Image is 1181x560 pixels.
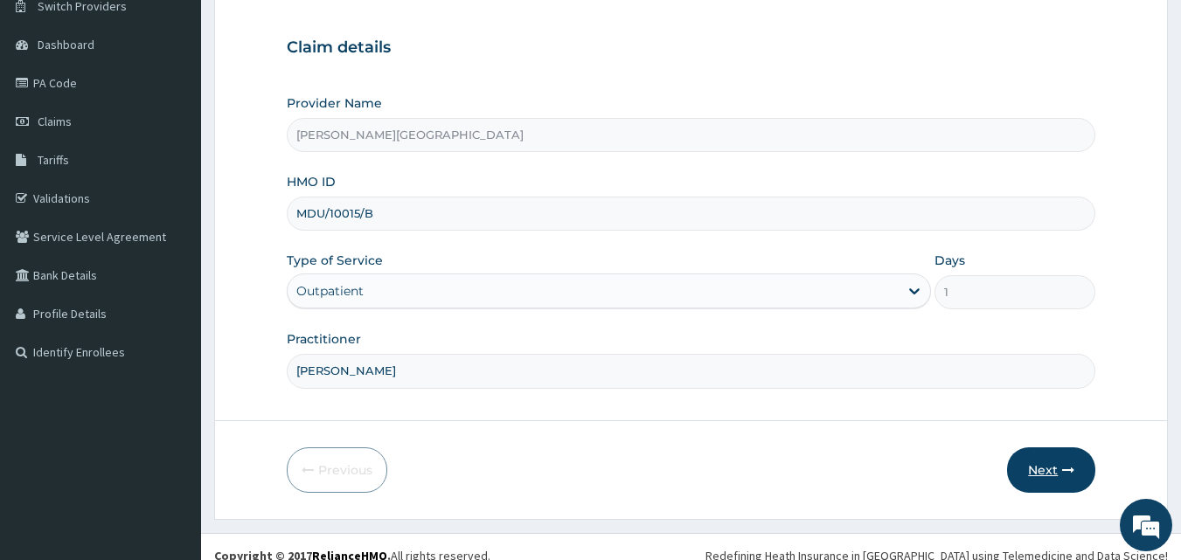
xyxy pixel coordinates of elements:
[287,252,383,269] label: Type of Service
[1007,447,1095,493] button: Next
[287,330,361,348] label: Practitioner
[38,114,72,129] span: Claims
[287,197,1096,231] input: Enter HMO ID
[287,354,1096,388] input: Enter Name
[38,37,94,52] span: Dashboard
[38,152,69,168] span: Tariffs
[296,282,364,300] div: Outpatient
[287,38,1096,58] h3: Claim details
[287,94,382,112] label: Provider Name
[287,447,387,493] button: Previous
[287,173,336,190] label: HMO ID
[934,252,965,269] label: Days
